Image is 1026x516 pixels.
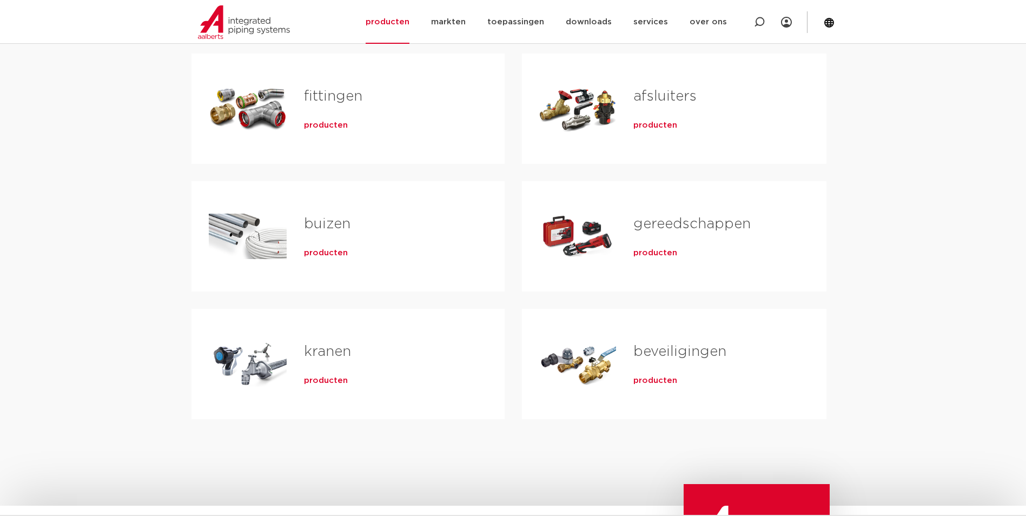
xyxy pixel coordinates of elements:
a: producten [633,248,677,259]
a: producten [304,375,348,386]
a: producten [633,120,677,131]
a: producten [304,120,348,131]
a: fittingen [304,89,362,103]
a: producten [304,248,348,259]
a: afsluiters [633,89,697,103]
a: gereedschappen [633,217,751,231]
a: beveiligingen [633,345,726,359]
a: producten [633,375,677,386]
a: kranen [304,345,351,359]
a: buizen [304,217,350,231]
